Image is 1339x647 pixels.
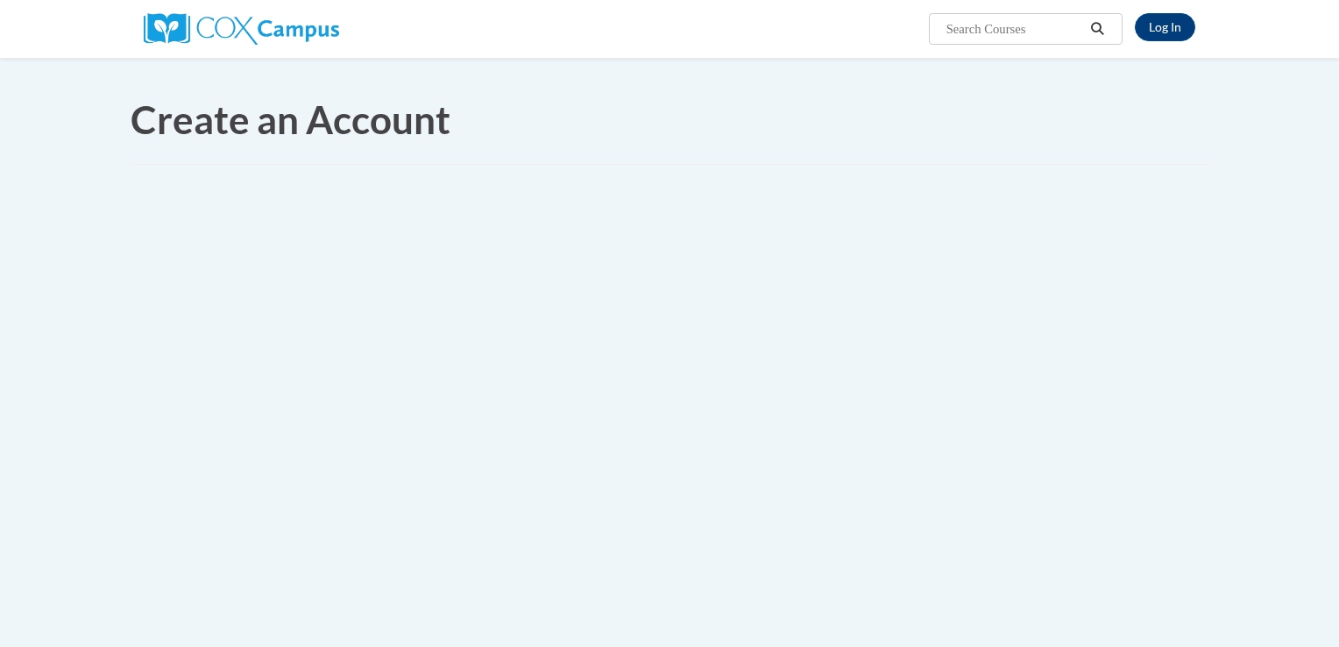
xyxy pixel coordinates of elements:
[1135,13,1195,41] a: Log In
[1085,18,1111,39] button: Search
[144,13,339,45] img: Cox Campus
[144,20,339,35] a: Cox Campus
[131,96,450,142] span: Create an Account
[1090,23,1106,36] i: 
[945,18,1085,39] input: Search Courses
